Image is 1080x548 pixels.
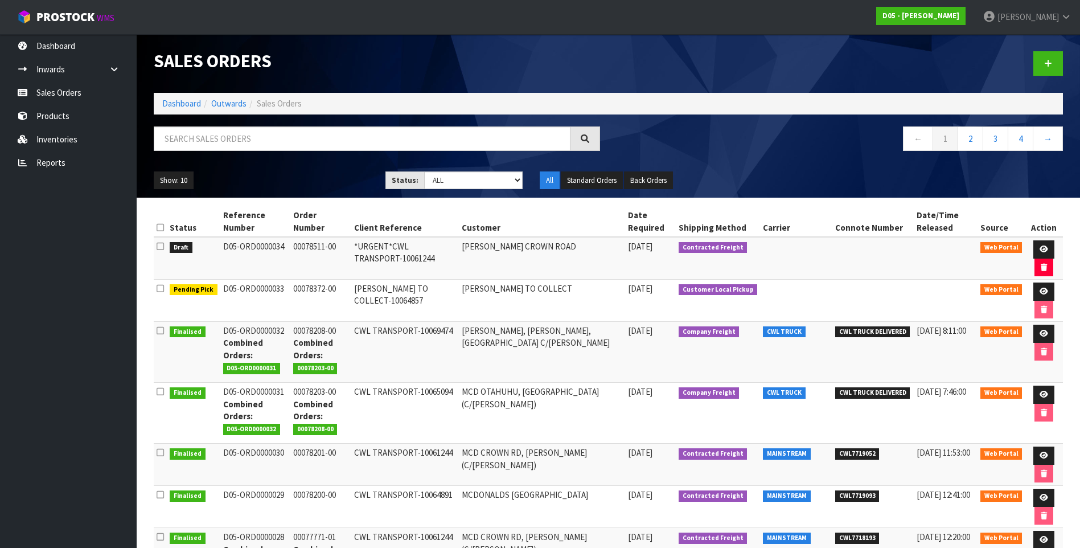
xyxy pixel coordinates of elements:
[293,363,338,374] span: 00078203-00
[459,206,625,237] th: Customer
[980,326,1022,338] span: Web Portal
[97,13,114,23] small: WMS
[628,325,652,336] span: [DATE]
[624,171,673,190] button: Back Orders
[170,326,206,338] span: Finalised
[835,490,880,502] span: CWL7719093
[679,448,748,460] span: Contracted Freight
[763,448,811,460] span: MAINSTREAM
[257,98,302,109] span: Sales Orders
[882,11,959,21] strong: D05 - [PERSON_NAME]
[220,444,290,486] td: D05-ORD0000030
[628,283,652,294] span: [DATE]
[628,386,652,397] span: [DATE]
[170,533,206,544] span: Finalised
[170,490,206,502] span: Finalised
[290,383,351,444] td: 00078203-00
[351,206,459,237] th: Client Reference
[220,206,290,237] th: Reference Number
[293,337,333,360] strong: Combined Orders:
[933,126,958,151] a: 1
[1025,206,1063,237] th: Action
[220,237,290,280] td: D05-ORD0000034
[154,126,570,151] input: Search sales orders
[760,206,832,237] th: Carrier
[917,489,970,500] span: [DATE] 12:41:00
[170,242,192,253] span: Draft
[1008,126,1033,151] a: 4
[459,383,625,444] td: MCD OTAHUHU, [GEOGRAPHIC_DATA] (C/[PERSON_NAME])
[220,280,290,322] td: D05-ORD0000033
[290,280,351,322] td: 00078372-00
[351,237,459,280] td: *URGENT*CWL TRANSPORT-10061244
[561,171,623,190] button: Standard Orders
[223,424,281,435] span: D05-ORD0000032
[154,171,194,190] button: Show: 10
[983,126,1008,151] a: 3
[980,490,1022,502] span: Web Portal
[459,237,625,280] td: [PERSON_NAME] CROWN ROAD
[676,206,761,237] th: Shipping Method
[679,326,740,338] span: Company Freight
[351,383,459,444] td: CWL TRANSPORT-10065094
[459,444,625,486] td: MCD CROWN RD, [PERSON_NAME] (C/[PERSON_NAME])
[917,447,970,458] span: [DATE] 11:53:00
[170,448,206,460] span: Finalised
[290,237,351,280] td: 00078511-00
[835,448,880,460] span: CWL7719052
[679,284,758,296] span: Customer Local Pickup
[835,533,880,544] span: CWL7718193
[917,386,966,397] span: [DATE] 7:46:00
[167,206,220,237] th: Status
[628,241,652,252] span: [DATE]
[914,206,978,237] th: Date/Time Released
[835,387,910,399] span: CWL TRUCK DELIVERED
[980,284,1022,296] span: Web Portal
[917,531,970,542] span: [DATE] 12:20:00
[293,399,333,422] strong: Combined Orders:
[763,326,806,338] span: CWL TRUCK
[763,387,806,399] span: CWL TRUCK
[903,126,933,151] a: ←
[170,284,217,296] span: Pending Pick
[36,10,95,24] span: ProStock
[17,10,31,24] img: cube-alt.png
[832,206,914,237] th: Connote Number
[351,280,459,322] td: [PERSON_NAME] TO COLLECT-10064857
[392,175,418,185] strong: Status:
[540,171,560,190] button: All
[290,206,351,237] th: Order Number
[980,387,1022,399] span: Web Portal
[154,51,600,71] h1: Sales Orders
[628,531,652,542] span: [DATE]
[290,444,351,486] td: 00078201-00
[459,486,625,528] td: MCDONALDS [GEOGRAPHIC_DATA]
[220,486,290,528] td: D05-ORD0000029
[293,424,338,435] span: 00078208-00
[170,387,206,399] span: Finalised
[220,322,290,383] td: D05-ORD0000032
[628,447,652,458] span: [DATE]
[679,387,740,399] span: Company Freight
[628,489,652,500] span: [DATE]
[290,486,351,528] td: 00078200-00
[1033,126,1063,151] a: →
[980,242,1022,253] span: Web Portal
[290,322,351,383] td: 00078208-00
[220,383,290,444] td: D05-ORD0000031
[223,337,263,360] strong: Combined Orders:
[223,363,281,374] span: D05-ORD0000031
[997,11,1059,22] span: [PERSON_NAME]
[978,206,1025,237] th: Source
[351,444,459,486] td: CWL TRANSPORT-10061244
[625,206,676,237] th: Date Required
[211,98,247,109] a: Outwards
[351,322,459,383] td: CWL TRANSPORT-10069474
[835,326,910,338] span: CWL TRUCK DELIVERED
[917,325,966,336] span: [DATE] 8:11:00
[162,98,201,109] a: Dashboard
[679,242,748,253] span: Contracted Freight
[980,533,1022,544] span: Web Portal
[459,322,625,383] td: [PERSON_NAME], [PERSON_NAME], [GEOGRAPHIC_DATA] C/[PERSON_NAME]
[763,533,811,544] span: MAINSTREAM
